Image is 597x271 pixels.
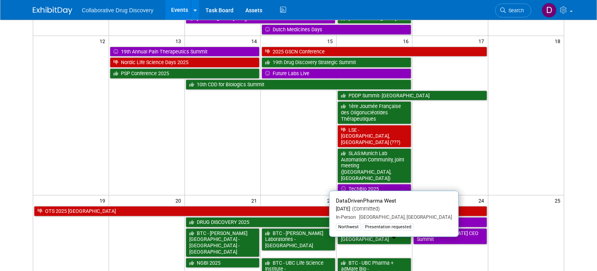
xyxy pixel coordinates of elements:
img: Daniel Castro [542,3,557,18]
span: 12 [99,36,109,46]
span: 13 [175,36,185,46]
span: 22 [326,195,336,205]
a: LSE - [GEOGRAPHIC_DATA], [GEOGRAPHIC_DATA] (???) [337,125,411,148]
span: [GEOGRAPHIC_DATA], [GEOGRAPHIC_DATA] [356,214,452,220]
a: 19th Annual Pain Therapeutics Summit [110,47,260,57]
a: 1ère Journée Française des Oligonucléotides Thérapeutiques [337,101,411,124]
a: NGBI 2025 [186,258,260,268]
span: In-Person [336,214,356,220]
span: 21 [250,195,260,205]
span: 16 [402,36,412,46]
span: 18 [554,36,564,46]
a: PSP Conference 2025 [110,68,260,79]
div: [DATE] [336,206,452,212]
span: Search [506,8,524,13]
img: ExhibitDay [33,7,72,15]
a: BTC - [PERSON_NAME][GEOGRAPHIC_DATA] - [GEOGRAPHIC_DATA] - [GEOGRAPHIC_DATA] [186,228,260,257]
a: Future Labs Live [262,68,411,79]
a: 2025 GSCN Conference [262,47,487,57]
span: (Committed) [350,206,380,212]
div: Presentation requested [363,224,414,231]
a: SLAS:Munich Lab Automation Community, joint meeting ([GEOGRAPHIC_DATA], [GEOGRAPHIC_DATA]) [337,148,411,184]
a: Search [495,4,531,17]
a: TechBio 2025 [337,184,411,194]
span: 19 [99,195,109,205]
span: Collaborative Drug Discovery [82,7,153,13]
a: DRUG DISCOVERY 2025 [186,217,335,227]
a: BTC - [PERSON_NAME] Laboratories - [GEOGRAPHIC_DATA] [262,228,335,251]
span: 20 [175,195,185,205]
span: 14 [250,36,260,46]
a: 10th CDD for Biologics Summit [186,80,411,90]
span: 15 [326,36,336,46]
a: 19th Drug Discovery Strategic Summit [262,57,411,68]
span: 17 [478,36,488,46]
span: 24 [478,195,488,205]
div: Northwest [336,224,361,231]
a: Dutch Medicines Days [262,25,411,35]
a: PDDP Summit- [GEOGRAPHIC_DATA] [337,91,487,101]
span: 25 [554,195,564,205]
a: Nordic Life Science Days 2025 [110,57,260,68]
span: DataDrivenPharma West [336,197,396,204]
a: OTS 2025 [GEOGRAPHIC_DATA] [34,206,335,216]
